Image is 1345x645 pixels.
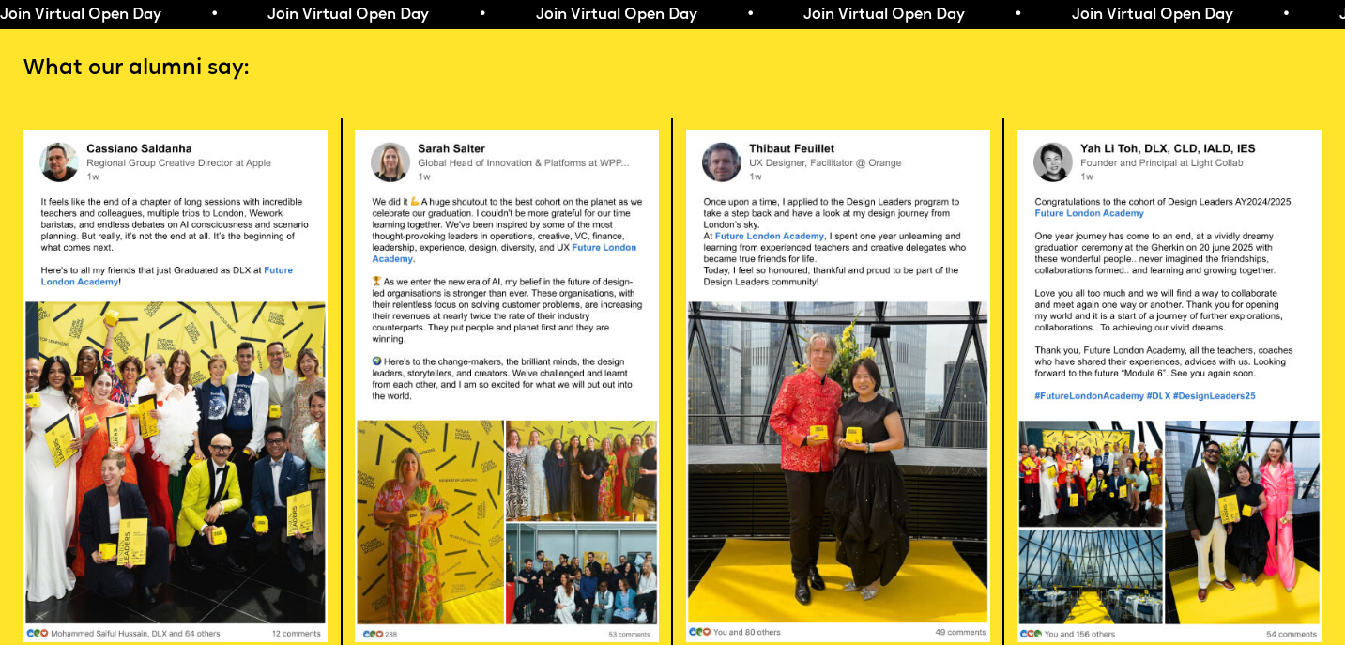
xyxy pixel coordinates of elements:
span: • [999,8,1007,23]
span: • [195,8,204,23]
span: • [463,8,471,23]
span: • [1267,8,1276,23]
span: • [731,8,740,23]
p: What our alumni say: [23,54,1322,84]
